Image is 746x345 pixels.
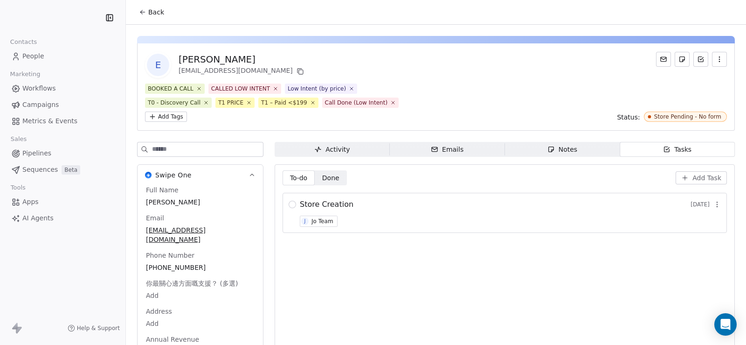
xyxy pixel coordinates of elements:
[148,99,200,107] div: T0 - Discovery Call
[77,324,120,332] span: Help & Support
[7,113,118,129] a: Metrics & Events
[6,67,44,81] span: Marketing
[145,172,152,178] img: Swipe One
[314,145,350,155] div: Activity
[146,291,255,300] span: Add
[22,116,77,126] span: Metrics & Events
[148,84,193,93] div: BOOKED A CALL
[7,132,31,146] span: Sales
[155,170,192,180] span: Swipe One
[148,7,164,17] span: Back
[179,53,306,66] div: [PERSON_NAME]
[144,335,201,344] span: Annual Revenue
[261,99,307,107] div: T1 – Paid <$199
[7,181,29,195] span: Tools
[211,84,270,93] div: CALLED LOW INTENT
[144,279,240,288] span: 你最關心邊方面嘅支援？ (多選)
[146,197,255,207] span: [PERSON_NAME]
[547,145,577,155] div: Notes
[144,251,196,260] span: Phone Number
[7,194,118,210] a: Apps
[6,35,41,49] span: Contacts
[138,165,263,185] button: Swipe OneSwipe One
[144,307,174,316] span: Address
[300,199,353,210] span: Store Creation
[692,173,721,183] span: Add Task
[714,313,737,336] div: Open Intercom Messenger
[144,213,166,223] span: Email
[145,112,187,122] button: Add Tags
[22,148,51,158] span: Pipelines
[146,263,255,272] span: [PHONE_NUMBER]
[147,54,169,76] span: E
[654,113,721,120] div: Store Pending - No form
[22,84,56,93] span: Workflows
[676,171,727,184] button: Add Task
[7,97,118,113] a: Campaigns
[22,165,58,175] span: Sequences
[617,113,640,122] span: Status:
[691,201,710,208] span: [DATE]
[22,213,54,223] span: AI Agents
[22,100,59,110] span: Campaigns
[62,165,80,175] span: Beta
[22,51,44,61] span: People
[322,173,339,183] span: Done
[288,84,346,93] div: Low Intent (by price)
[146,319,255,328] span: Add
[7,162,118,177] a: SequencesBeta
[311,218,333,225] div: Jo Team
[218,99,243,107] div: T1 PRICE
[68,324,120,332] a: Help & Support
[144,185,180,195] span: Full Name
[179,66,306,77] div: [EMAIL_ADDRESS][DOMAIN_NAME]
[146,225,255,244] span: [EMAIL_ADDRESS][DOMAIN_NAME]
[7,211,118,226] a: AI Agents
[431,145,463,155] div: Emails
[22,197,39,207] span: Apps
[325,99,388,107] div: Call Done (Low Intent)
[7,49,118,64] a: People
[7,81,118,96] a: Workflows
[304,218,306,225] div: J
[133,4,170,21] button: Back
[7,146,118,161] a: Pipelines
